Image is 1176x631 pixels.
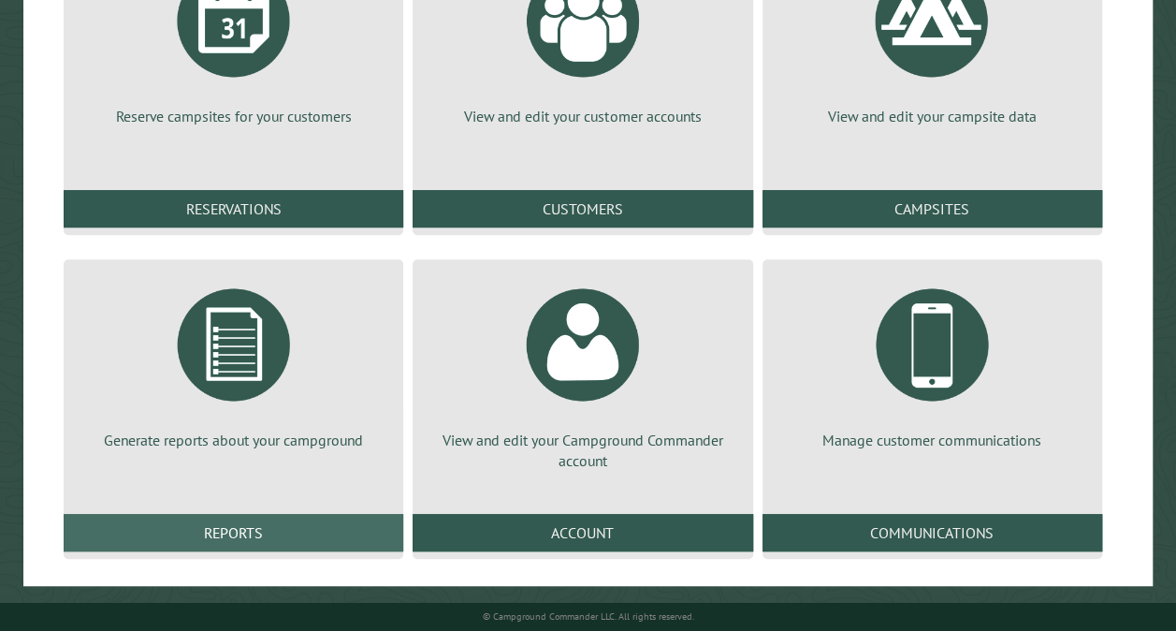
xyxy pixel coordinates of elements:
[785,274,1080,450] a: Manage customer communications
[762,190,1102,227] a: Campsites
[86,430,381,450] p: Generate reports about your campground
[86,106,381,126] p: Reserve campsites for your customers
[86,274,381,450] a: Generate reports about your campground
[435,430,730,472] p: View and edit your Campground Commander account
[435,106,730,126] p: View and edit your customer accounts
[413,514,752,551] a: Account
[64,190,403,227] a: Reservations
[413,190,752,227] a: Customers
[785,106,1080,126] p: View and edit your campsite data
[435,274,730,472] a: View and edit your Campground Commander account
[785,430,1080,450] p: Manage customer communications
[64,514,403,551] a: Reports
[483,610,694,623] small: © Campground Commander LLC. All rights reserved.
[762,514,1102,551] a: Communications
